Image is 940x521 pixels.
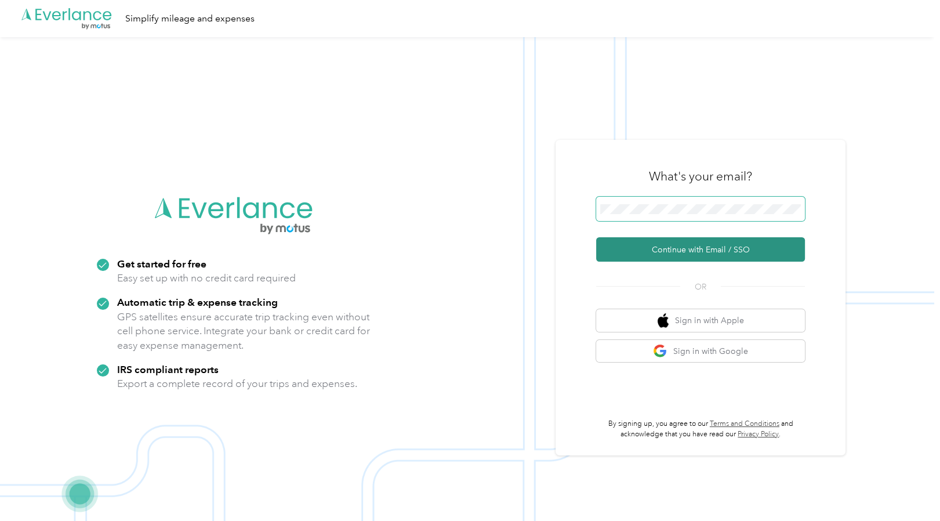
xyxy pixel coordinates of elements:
img: apple logo [658,313,669,328]
button: apple logoSign in with Apple [596,309,805,332]
button: Continue with Email / SSO [596,237,805,262]
a: Privacy Policy [738,430,779,439]
h3: What's your email? [649,168,752,184]
strong: Automatic trip & expense tracking [117,296,278,308]
img: google logo [653,344,667,359]
strong: Get started for free [117,258,206,270]
span: OR [680,281,721,293]
strong: IRS compliant reports [117,363,219,375]
p: Export a complete record of your trips and expenses. [117,377,357,391]
a: Terms and Conditions [710,419,779,428]
div: Simplify mileage and expenses [125,12,255,26]
p: Easy set up with no credit card required [117,271,296,285]
p: GPS satellites ensure accurate trip tracking even without cell phone service. Integrate your bank... [117,310,371,353]
p: By signing up, you agree to our and acknowledge that you have read our . [596,419,805,439]
button: google logoSign in with Google [596,340,805,363]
